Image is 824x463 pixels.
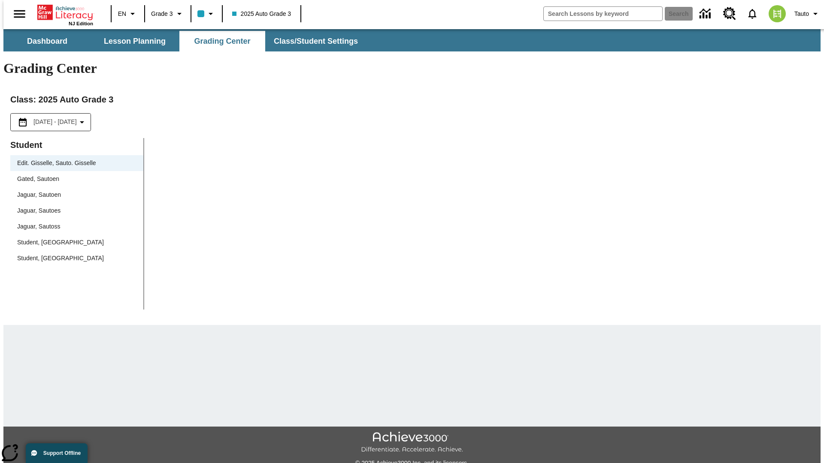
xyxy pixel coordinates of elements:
div: Edit. Gisselle, Sauto. Gisselle [10,155,143,171]
span: 2025 Auto Grade 3 [232,9,291,18]
button: Class color is light blue. Change class color [194,6,219,21]
img: Achieve3000 Differentiate Accelerate Achieve [361,432,463,454]
span: Gated, Sautoen [17,174,136,183]
div: Jaguar, Sautoen [10,187,143,203]
img: avatar image [769,5,786,22]
span: [DATE] - [DATE] [33,117,77,126]
h1: Grading Center [3,60,821,76]
button: Grade: Grade 3, Select a grade [148,6,188,21]
a: Resource Center, Will open in new tab [718,2,741,25]
div: Jaguar, Sautoes [10,203,143,219]
svg: Collapse Date Range Filter [77,117,87,127]
div: Jaguar, Sautoss [10,219,143,235]
p: Student [10,138,143,152]
div: SubNavbar [3,31,366,51]
button: Language: EN, Select a language [114,6,142,21]
a: Home [37,4,93,21]
button: Support Offline [26,443,88,463]
button: Lesson Planning [92,31,178,51]
span: Jaguar, Sautoss [17,222,136,231]
span: Tauto [794,9,809,18]
div: Student, [GEOGRAPHIC_DATA] [10,250,143,266]
h2: Class : 2025 Auto Grade 3 [10,93,814,106]
span: Support Offline [43,450,81,456]
span: EN [118,9,126,18]
span: Student, [GEOGRAPHIC_DATA] [17,254,136,263]
button: Class/Student Settings [267,31,365,51]
span: Edit. Gisselle, Sauto. Gisselle [17,159,136,168]
button: Grading Center [179,31,265,51]
div: Student, [GEOGRAPHIC_DATA] [10,235,143,250]
span: Jaguar, Sautoes [17,206,136,215]
div: SubNavbar [3,29,821,51]
div: Home [37,3,93,26]
button: Dashboard [4,31,90,51]
span: NJ Edition [69,21,93,26]
button: Select a new avatar [763,3,791,25]
a: Data Center [694,2,718,26]
button: Profile/Settings [791,6,824,21]
span: Grade 3 [151,9,173,18]
button: Select the date range menu item [14,117,87,127]
div: Gated, Sautoen [10,171,143,187]
span: Jaguar, Sautoen [17,190,136,199]
span: Student, [GEOGRAPHIC_DATA] [17,238,136,247]
a: Notifications [741,3,763,25]
input: search field [544,7,662,21]
button: Open side menu [7,1,32,27]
